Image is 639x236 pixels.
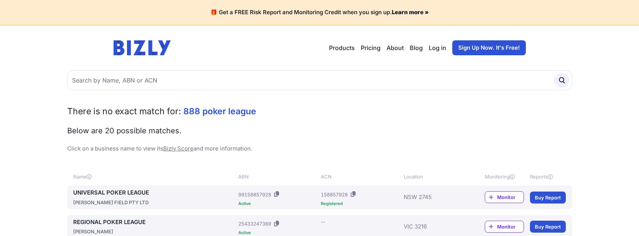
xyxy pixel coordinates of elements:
[429,43,446,52] a: Log in
[321,202,400,206] div: Registered
[67,70,572,90] input: Search by Name, ABN or ACN
[67,106,181,117] span: There is no exact match for:
[404,189,463,206] div: NSW 2745
[238,231,318,235] div: Active
[73,189,236,197] a: UNIVERSAL POKER LEAGUE
[329,43,355,52] button: Products
[530,221,566,233] a: Buy Report
[321,191,348,198] div: 158857928
[238,191,271,198] div: 99158857928
[404,173,463,180] div: Location
[404,218,463,236] div: VIC 3216
[238,202,318,206] div: Active
[73,218,236,227] a: REGIONAL POKER LEAGUE
[238,220,271,227] div: 25433247369
[183,106,256,117] span: 888 poker league
[392,9,429,16] a: Learn more »
[73,228,236,235] div: [PERSON_NAME]
[321,218,325,226] div: --
[361,43,381,52] a: Pricing
[410,43,423,52] a: Blog
[73,173,236,180] div: Name
[9,9,630,16] h4: 🎁 Get a FREE Risk Report and Monitoring Credit when you sign up.
[452,40,526,55] a: Sign Up Now. It's Free!
[497,193,524,201] span: Monitor
[485,221,524,233] a: Monitor
[530,192,566,204] a: Buy Report
[485,173,524,180] div: Monitoring
[238,173,318,180] div: ABN
[387,43,404,52] a: About
[530,173,566,180] div: Reports
[73,199,236,206] div: [PERSON_NAME] FIELD PTY LTD
[67,126,182,135] span: Below are 20 possible matches.
[321,173,400,180] div: ACN
[497,223,524,230] span: Monitor
[163,145,193,152] a: Bizly Score
[67,145,572,153] p: Click on a business name to view its and more information.
[485,191,524,203] a: Monitor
